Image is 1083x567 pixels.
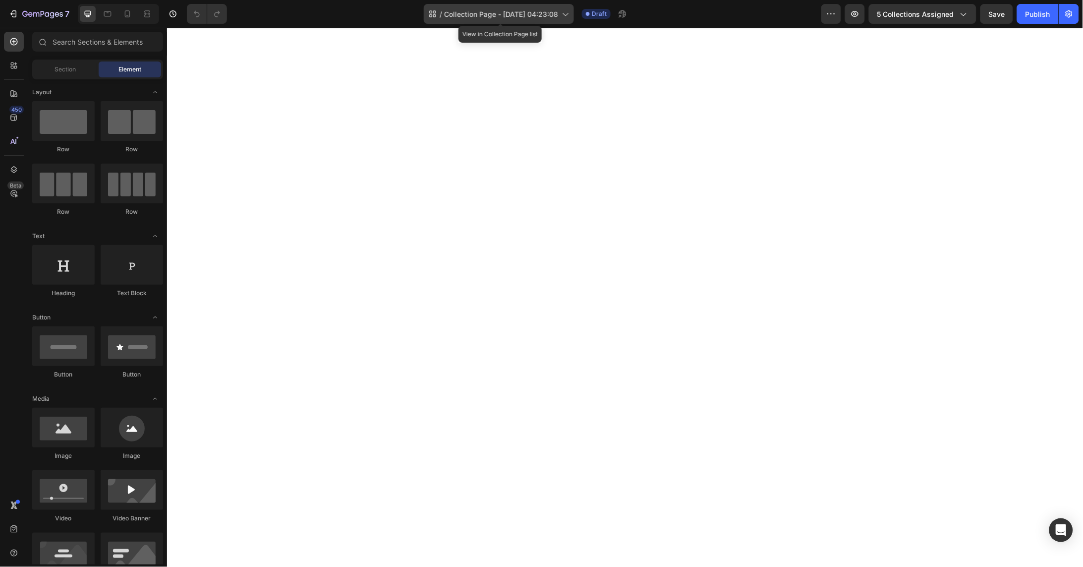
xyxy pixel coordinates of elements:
[101,514,163,523] div: Video Banner
[147,84,163,100] span: Toggle open
[32,32,163,52] input: Search Sections & Elements
[32,514,95,523] div: Video
[440,9,442,19] span: /
[55,65,76,74] span: Section
[187,4,227,24] div: Undo/Redo
[444,9,558,19] span: Collection Page - [DATE] 04:23:08
[101,207,163,216] div: Row
[101,145,163,154] div: Row
[7,182,24,189] div: Beta
[1017,4,1059,24] button: Publish
[32,145,95,154] div: Row
[980,4,1013,24] button: Save
[101,370,163,379] div: Button
[1026,9,1050,19] div: Publish
[989,10,1005,18] span: Save
[147,228,163,244] span: Toggle open
[4,4,74,24] button: 7
[869,4,976,24] button: 5 collections assigned
[32,207,95,216] div: Row
[118,65,141,74] span: Element
[9,106,24,114] div: 450
[1049,518,1073,542] div: Open Intercom Messenger
[32,451,95,460] div: Image
[101,451,163,460] div: Image
[877,9,954,19] span: 5 collections assigned
[32,313,51,322] span: Button
[147,310,163,325] span: Toggle open
[147,391,163,407] span: Toggle open
[32,394,50,403] span: Media
[32,232,45,241] span: Text
[32,88,52,97] span: Layout
[101,289,163,298] div: Text Block
[592,9,607,18] span: Draft
[32,289,95,298] div: Heading
[65,8,69,20] p: 7
[32,370,95,379] div: Button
